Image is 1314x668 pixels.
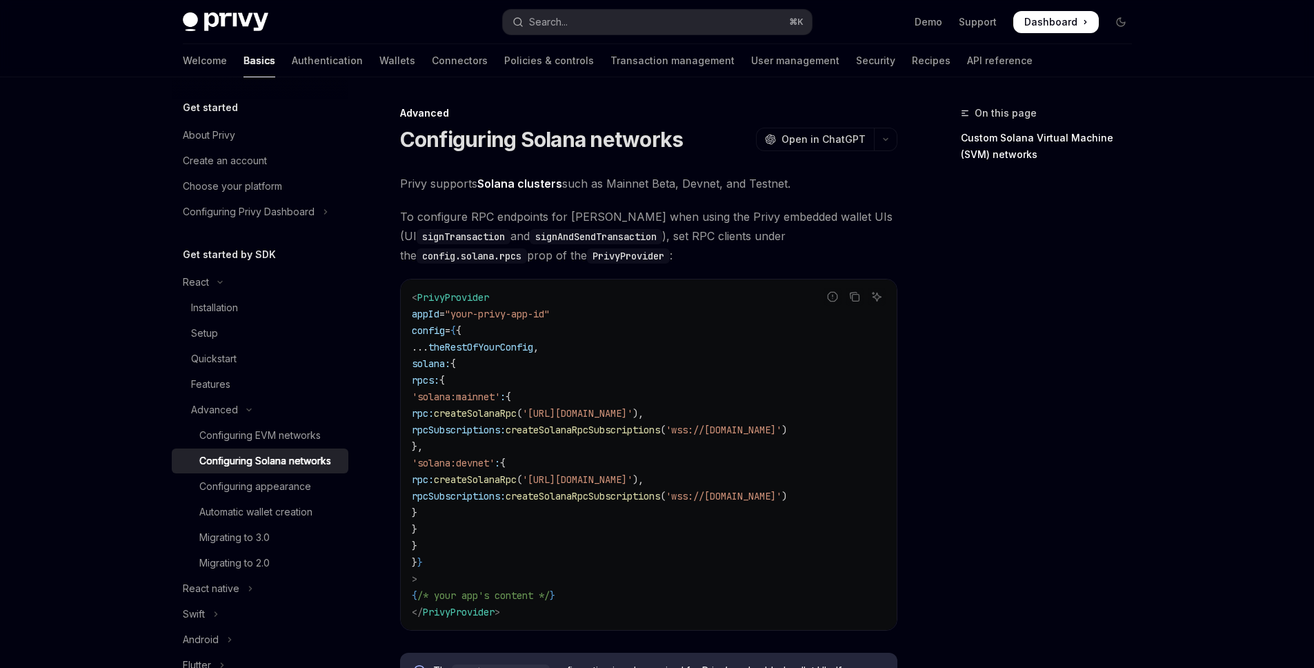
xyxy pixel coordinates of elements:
span: = [439,308,445,320]
div: Search... [529,14,568,30]
span: ⌘ K [789,17,804,28]
button: Toggle Swift section [172,602,348,627]
span: createSolanaRpcSubscriptions [506,490,660,502]
span: ( [660,490,666,502]
span: rpcSubscriptions: [412,424,506,436]
span: ( [660,424,666,436]
span: Privy supports such as Mainnet Beta, Devnet, and Testnet. [400,174,897,193]
a: Basics [243,44,275,77]
div: React [183,274,209,291]
div: Configuring EVM networks [199,427,321,444]
a: Quickstart [172,346,348,371]
div: Swift [183,606,205,622]
span: "your-privy-app-id" [445,308,550,320]
a: Wallets [379,44,415,77]
a: Transaction management [610,44,735,77]
a: Migrating to 2.0 [172,551,348,576]
code: config.solana.rpcs [417,248,527,264]
button: Toggle Configuring Privy Dashboard section [172,199,348,224]
a: Policies & controls [504,44,594,77]
code: signAndSendTransaction [530,229,662,244]
span: /* your app's content */ [417,589,550,602]
span: 'solana:mainnet' [412,391,500,403]
div: React native [183,580,239,597]
div: Android [183,631,219,648]
span: '[URL][DOMAIN_NAME]' [522,473,633,486]
a: Custom Solana Virtual Machine (SVM) networks [961,127,1143,166]
div: Advanced [191,402,238,418]
a: Migrating to 3.0 [172,525,348,550]
span: theRestOfYourConfig [428,341,533,353]
a: Configuring EVM networks [172,423,348,448]
button: Copy the contents from the code block [846,288,864,306]
button: Ask AI [868,288,886,306]
h5: Get started by SDK [183,246,276,263]
a: Create an account [172,148,348,173]
span: { [506,391,511,403]
a: About Privy [172,123,348,148]
button: Toggle React section [172,270,348,295]
div: Migrating to 2.0 [199,555,270,571]
span: ), [633,473,644,486]
span: { [450,324,456,337]
span: On this page [975,105,1037,121]
span: { [500,457,506,469]
div: Configuring Privy Dashboard [183,204,315,220]
span: = [445,324,450,337]
span: > [412,573,417,585]
span: appId [412,308,439,320]
a: Dashboard [1013,11,1099,33]
a: API reference [967,44,1033,77]
span: rpc: [412,407,434,420]
h1: Configuring Solana networks [400,127,684,152]
div: Automatic wallet creation [199,504,312,520]
span: rpcs: [412,374,439,386]
span: </ [412,606,423,618]
div: Choose your platform [183,178,282,195]
span: Open in ChatGPT [782,132,866,146]
span: rpc: [412,473,434,486]
div: Configuring appearance [199,478,311,495]
a: Features [172,372,348,397]
div: Quickstart [191,351,237,367]
span: createSolanaRpc [434,473,517,486]
span: { [412,589,417,602]
span: PrivyProvider [417,291,489,304]
span: } [412,540,417,552]
a: Configuring appearance [172,474,348,499]
span: }, [412,440,423,453]
button: Toggle Advanced section [172,397,348,422]
span: ) [782,424,787,436]
span: 'solana:devnet' [412,457,495,469]
div: Configuring Solana networks [199,453,331,469]
code: signTransaction [417,229,510,244]
span: ) [782,490,787,502]
span: , [533,341,539,353]
span: ( [517,407,522,420]
span: ), [633,407,644,420]
button: Open search [503,10,812,35]
span: > [495,606,500,618]
span: { [439,374,445,386]
a: Support [959,15,997,29]
button: Toggle React native section [172,576,348,601]
span: } [412,556,417,569]
button: Toggle Android section [172,627,348,652]
span: PrivyProvider [423,606,495,618]
a: Solana clusters [477,177,562,191]
span: ... [412,341,428,353]
span: ( [517,473,522,486]
button: Report incorrect code [824,288,842,306]
div: Create an account [183,153,267,169]
span: { [456,324,461,337]
div: About Privy [183,127,235,144]
a: Installation [172,295,348,320]
span: To configure RPC endpoints for [PERSON_NAME] when using the Privy embedded wallet UIs (UI and ), ... [400,207,897,265]
a: Security [856,44,895,77]
button: Open in ChatGPT [756,128,874,151]
span: : [495,457,500,469]
span: solana: [412,357,450,370]
img: dark logo [183,12,268,32]
span: } [412,523,417,536]
a: Connectors [432,44,488,77]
